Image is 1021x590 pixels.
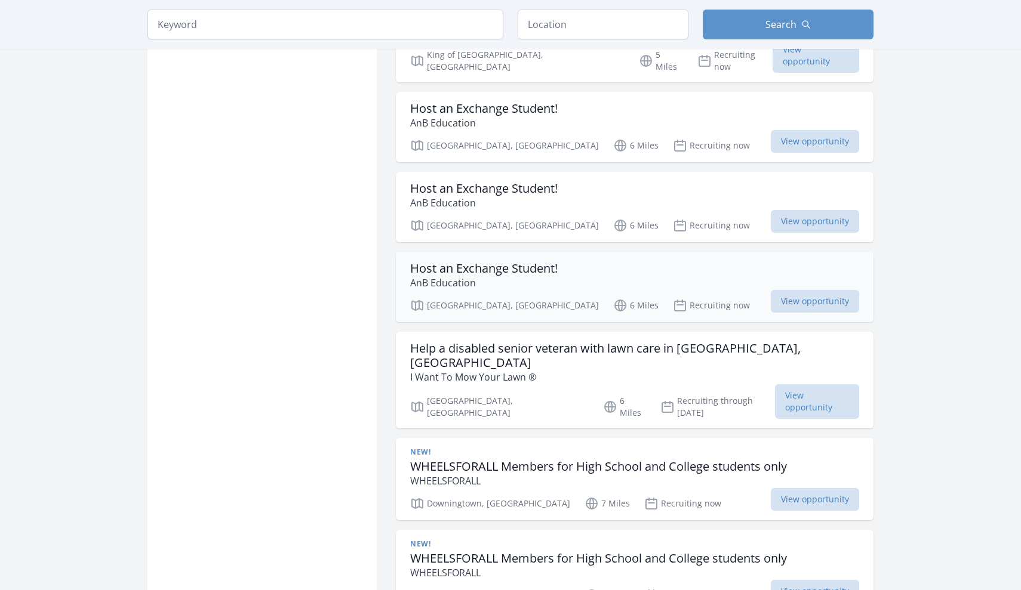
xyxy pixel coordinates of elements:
p: Recruiting now [644,496,721,511]
p: 7 Miles [585,496,630,511]
p: [GEOGRAPHIC_DATA], [GEOGRAPHIC_DATA] [410,298,599,313]
p: Recruiting now [673,138,750,153]
p: 5 Miles [639,49,683,73]
h3: WHEELSFORALL Members for High School and College students only [410,551,787,566]
p: [GEOGRAPHIC_DATA], [GEOGRAPHIC_DATA] [410,138,599,153]
span: New! [410,447,430,457]
p: [GEOGRAPHIC_DATA], [GEOGRAPHIC_DATA] [410,395,589,419]
p: AnB Education [410,276,558,290]
span: View opportunity [771,210,859,233]
h3: Host an Exchange Student! [410,261,558,276]
span: View opportunity [775,384,859,419]
p: Recruiting now [673,298,750,313]
p: 6 Miles [613,218,659,233]
h3: Help a disabled senior veteran with lawn care in [GEOGRAPHIC_DATA], [GEOGRAPHIC_DATA] [410,341,859,370]
p: Recruiting now [697,49,773,73]
span: View opportunity [771,290,859,313]
input: Location [518,10,688,39]
a: Help a disabled senior veteran with lawn care in [GEOGRAPHIC_DATA], [GEOGRAPHIC_DATA] I Want To M... [396,332,874,428]
a: New! WHEELSFORALL Members for High School and College students only WHEELSFORALL Downingtown, [GE... [396,438,874,520]
p: WHEELSFORALL [410,474,787,488]
p: [GEOGRAPHIC_DATA], [GEOGRAPHIC_DATA] [410,218,599,233]
button: Search [703,10,874,39]
p: 6 Miles [613,138,659,153]
p: I Want To Mow Your Lawn ® [410,370,859,384]
p: King of [GEOGRAPHIC_DATA], [GEOGRAPHIC_DATA] [410,49,625,73]
p: 6 Miles [613,298,659,313]
span: Search [765,17,796,32]
span: View opportunity [771,130,859,153]
p: AnB Education [410,116,558,130]
p: 6 Miles [603,395,646,419]
h3: Host an Exchange Student! [410,101,558,116]
input: Keyword [147,10,503,39]
span: View opportunity [773,38,859,73]
h3: WHEELSFORALL Members for High School and College students only [410,459,787,474]
span: View opportunity [771,488,859,511]
p: Recruiting through [DATE] [660,395,776,419]
p: AnB Education [410,196,558,210]
span: New! [410,539,430,549]
a: Host an Exchange Student! AnB Education [GEOGRAPHIC_DATA], [GEOGRAPHIC_DATA] 6 Miles Recruiting n... [396,172,874,242]
a: Host an Exchange Student! AnB Education [GEOGRAPHIC_DATA], [GEOGRAPHIC_DATA] 6 Miles Recruiting n... [396,252,874,322]
a: Host an Exchange Student! AnB Education [GEOGRAPHIC_DATA], [GEOGRAPHIC_DATA] 6 Miles Recruiting n... [396,92,874,162]
h3: Host an Exchange Student! [410,181,558,196]
p: Recruiting now [673,218,750,233]
p: WHEELSFORALL [410,566,787,580]
p: Downingtown, [GEOGRAPHIC_DATA] [410,496,570,511]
